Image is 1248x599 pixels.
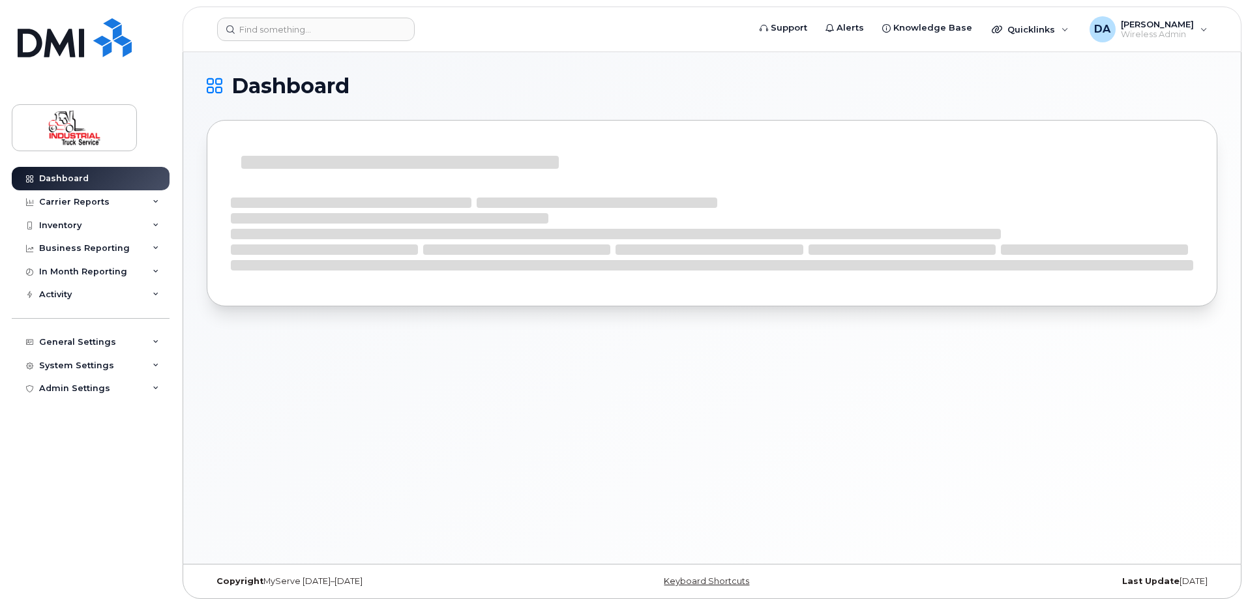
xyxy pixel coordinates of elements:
a: Keyboard Shortcuts [664,576,749,586]
div: MyServe [DATE]–[DATE] [207,576,544,587]
div: [DATE] [880,576,1217,587]
strong: Copyright [216,576,263,586]
span: Dashboard [231,76,349,96]
strong: Last Update [1122,576,1180,586]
